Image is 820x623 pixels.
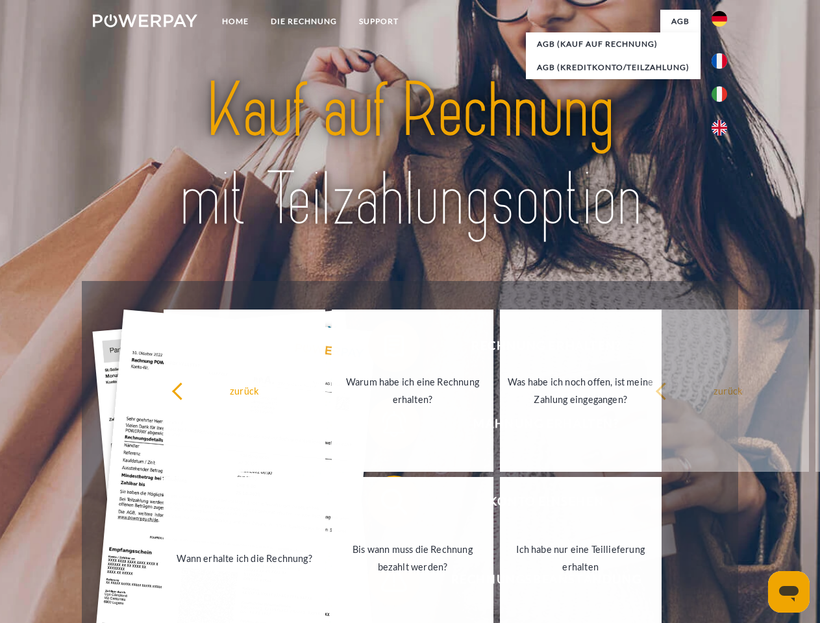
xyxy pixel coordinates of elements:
[655,382,801,399] div: zurück
[526,56,701,79] a: AGB (Kreditkonto/Teilzahlung)
[526,32,701,56] a: AGB (Kauf auf Rechnung)
[340,541,486,576] div: Bis wann muss die Rechnung bezahlt werden?
[508,541,654,576] div: Ich habe nur eine Teillieferung erhalten
[712,120,727,136] img: en
[508,373,654,408] div: Was habe ich noch offen, ist meine Zahlung eingegangen?
[124,62,696,249] img: title-powerpay_de.svg
[348,10,410,33] a: SUPPORT
[712,53,727,69] img: fr
[660,10,701,33] a: agb
[171,382,317,399] div: zurück
[211,10,260,33] a: Home
[171,549,317,567] div: Wann erhalte ich die Rechnung?
[340,373,486,408] div: Warum habe ich eine Rechnung erhalten?
[500,310,662,472] a: Was habe ich noch offen, ist meine Zahlung eingegangen?
[260,10,348,33] a: DIE RECHNUNG
[93,14,197,27] img: logo-powerpay-white.svg
[712,11,727,27] img: de
[768,571,810,613] iframe: Schaltfläche zum Öffnen des Messaging-Fensters
[712,86,727,102] img: it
